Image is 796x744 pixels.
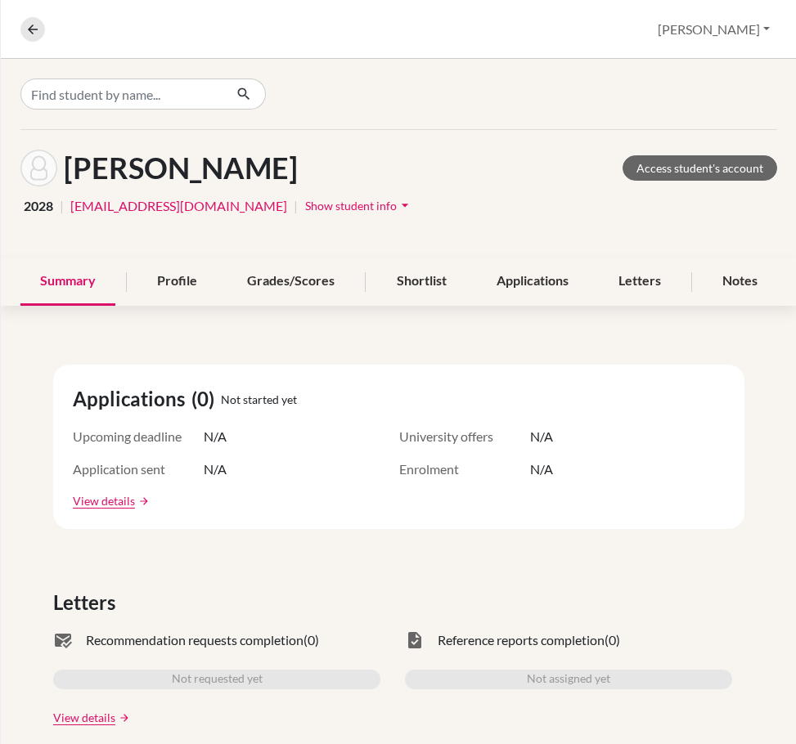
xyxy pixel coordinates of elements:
div: Letters [599,258,681,306]
span: | [294,196,298,216]
a: View details [53,709,115,726]
button: [PERSON_NAME] [650,14,777,45]
span: Not started yet [221,391,297,408]
span: | [60,196,64,216]
h1: [PERSON_NAME] [64,150,298,186]
img: Jolynn Ashley's avatar [20,150,57,186]
span: Letters [53,588,122,617]
span: (0) [304,630,319,650]
input: Find student by name... [20,78,223,110]
span: (0) [191,384,221,414]
span: Upcoming deadline [73,427,204,446]
a: View details [73,492,135,509]
a: arrow_forward [135,495,150,507]
span: Application sent [73,459,204,479]
span: mark_email_read [53,630,73,650]
span: Not assigned yet [527,670,610,689]
div: Summary [20,258,115,306]
div: Grades/Scores [227,258,354,306]
a: [EMAIL_ADDRESS][DOMAIN_NAME] [70,196,287,216]
span: 2028 [24,196,53,216]
a: Access student's account [623,155,777,181]
i: arrow_drop_down [397,197,413,213]
span: N/A [530,427,553,446]
span: Applications [73,384,191,414]
span: Not requested yet [172,670,263,689]
span: Show student info [305,199,397,213]
span: Recommendation requests completion [86,630,304,650]
a: arrow_forward [115,712,130,724]
span: N/A [530,459,553,479]
span: (0) [605,630,620,650]
div: Applications [477,258,588,306]
div: Notes [703,258,777,306]
span: Reference reports completion [438,630,605,650]
div: Shortlist [377,258,466,306]
span: task [405,630,425,650]
span: N/A [204,459,227,479]
span: Enrolment [399,459,530,479]
span: N/A [204,427,227,446]
button: Show student infoarrow_drop_down [304,193,414,218]
div: Profile [137,258,217,306]
span: University offers [399,427,530,446]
